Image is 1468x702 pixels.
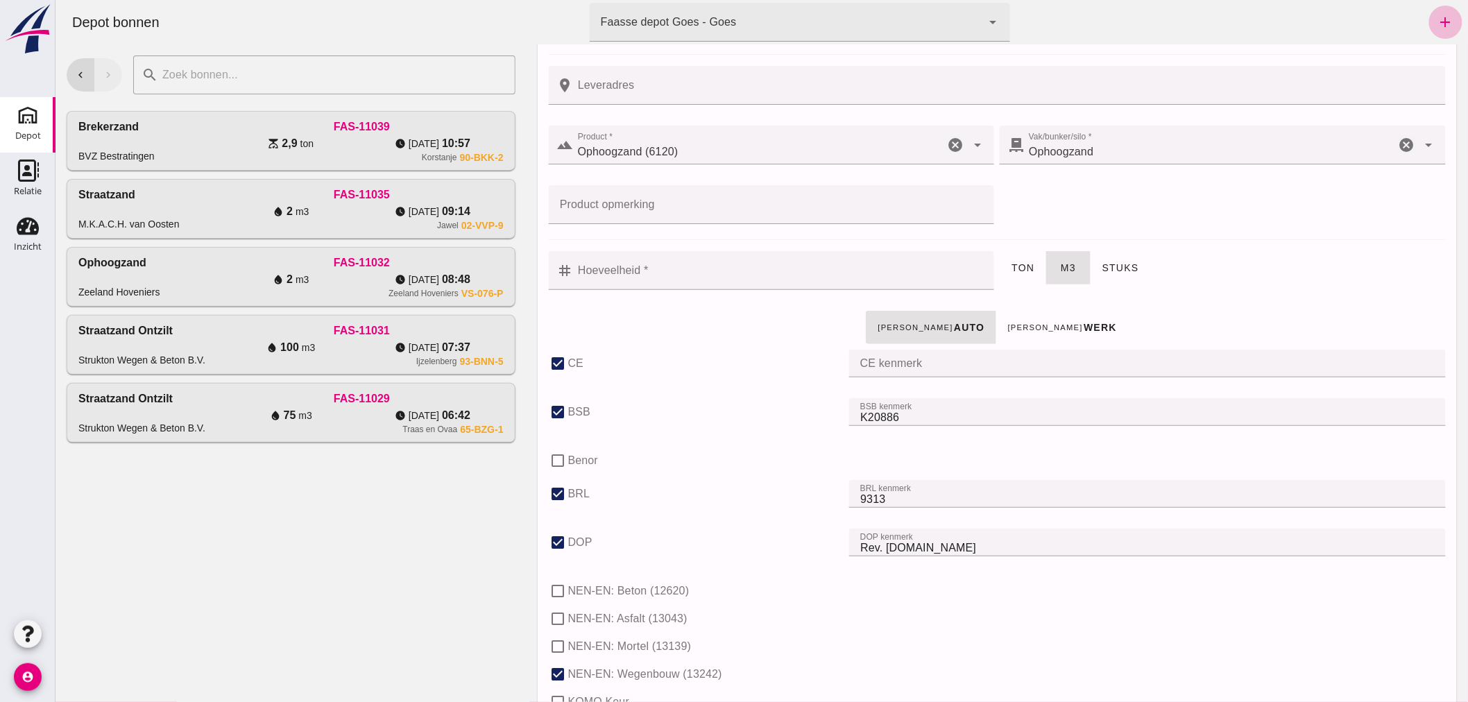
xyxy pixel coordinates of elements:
span: 100 [225,339,244,356]
i: add [1382,14,1399,31]
div: Ijzelenberg [361,356,402,367]
button: ton [944,251,990,284]
span: m3 [244,409,257,422]
i: tag [502,262,518,279]
i: water_drop [217,274,228,285]
span: ton [245,137,258,151]
div: FAS-11039 [164,119,447,135]
label: BSB [513,398,535,426]
small: [PERSON_NAME] [952,323,1028,332]
span: [DATE] [353,137,384,151]
label: NEN-EN: Mortel (13139) [513,633,636,660]
div: Straatzand ontzilt [23,391,117,407]
button: stuks [1035,251,1095,284]
i: arrow_drop_down [930,14,946,31]
div: Depot bonnen [6,12,115,32]
span: 06:42 [386,407,415,424]
span: Ophoogzand [973,144,1038,160]
div: Strukton Wegen & Beton B.V. [23,421,150,435]
div: 65-BZG-1 [404,424,447,435]
i: place [502,77,518,94]
div: Traas en Ovaa [347,424,402,435]
i: scale [212,138,223,149]
span: [DATE] [353,341,384,354]
i: watch_later [339,138,350,149]
button: [PERSON_NAME]werk [941,311,1073,344]
span: [DATE] [353,273,384,286]
span: m3 [246,341,259,354]
span: ton [955,262,979,273]
i: Wis Vak/bunker/silo * [1343,137,1360,153]
input: Zoek bonnen... [103,55,452,94]
button: [PERSON_NAME]auto [810,311,940,344]
div: FAS-11032 [164,255,447,271]
span: m3 [240,205,253,219]
div: Ophoogzand [23,255,91,271]
div: VS-076-P [406,288,448,299]
span: 2 [231,203,237,220]
small: [PERSON_NAME] [821,323,898,332]
label: DOP [513,529,537,556]
i: account_circle [14,663,42,691]
a: StraatzandM.K.A.C.H. van OostenFAS-110352m3[DATE]09:14Jawel02-VVP-9 [11,179,460,239]
div: Straatzand [23,187,80,203]
strong: auto [898,322,930,333]
div: Inzicht [14,242,42,251]
i: water_drop [217,206,228,217]
div: 02-VVP-9 [406,220,448,231]
div: 90-BKK-2 [404,152,448,163]
i: watch_later [339,206,350,217]
i: Open [914,137,930,153]
span: 09:14 [386,203,415,220]
i: search [86,67,103,83]
span: stuks [1046,262,1084,273]
span: m3 [240,273,253,286]
img: logo-small.a267ee39.svg [3,3,53,55]
div: Depot [15,131,41,140]
div: FAS-11029 [164,391,447,407]
div: Korstanje [366,152,402,163]
div: FAS-11031 [164,323,447,339]
i: terrain [502,137,518,153]
i: watch_later [339,342,350,353]
button: m3 [991,251,1035,284]
i: watch_later [339,274,350,285]
i: arrow_drop_down [1365,137,1382,153]
span: m3 [1005,262,1021,273]
a: Straatzand ontziltStrukton Wegen & Beton B.V.FAS-1102975m3[DATE]06:42Traas en Ovaa65-BZG-1 [11,383,460,443]
span: 2 [231,271,237,288]
a: Straatzand ontziltStrukton Wegen & Beton B.V.FAS-11031100m3[DATE]07:37Ijzelenberg93-BNN-5 [11,315,460,375]
div: Relatie [14,187,42,196]
label: NEN-EN: Beton (12620) [513,577,634,605]
div: Jawel [382,220,403,231]
span: [DATE] [353,205,384,219]
label: NEN-EN: Wegenbouw (13242) [513,660,667,688]
span: 75 [228,407,241,424]
i: watch_later [339,410,350,421]
span: [DATE] [353,409,384,422]
div: Strukton Wegen & Beton B.V. [23,353,150,367]
label: BRL [513,480,535,508]
div: BVZ Bestratingen [23,149,99,163]
strong: werk [1027,322,1061,333]
div: 93-BNN-5 [404,356,448,367]
label: Benor [513,447,543,474]
a: OphoogzandZeeland HoveniersFAS-110322m3[DATE]08:48Zeeland HoveniersVS-076-P [11,247,460,307]
div: M.K.A.C.H. van Oosten [23,217,124,231]
div: Zeeland Hoveniers [333,288,403,299]
i: pallet [953,137,969,153]
div: FAS-11035 [164,187,447,203]
i: Wis Product * [891,137,908,153]
label: NEN-EN: Asfalt (13043) [513,605,632,633]
i: water_drop [211,342,222,353]
div: Straatzand ontzilt [23,323,117,339]
i: water_drop [214,410,225,421]
div: Zeeland Hoveniers [23,285,105,299]
label: CE [513,350,529,377]
i: chevron_left [19,69,31,81]
div: Brekerzand [23,119,83,135]
span: 07:37 [386,339,415,356]
div: Faasse depot Goes - Goes [545,14,681,31]
a: BrekerzandBVZ BestratingenFAS-110392,9ton[DATE]10:57Korstanje90-BKK-2 [11,111,460,171]
span: 10:57 [386,135,415,152]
